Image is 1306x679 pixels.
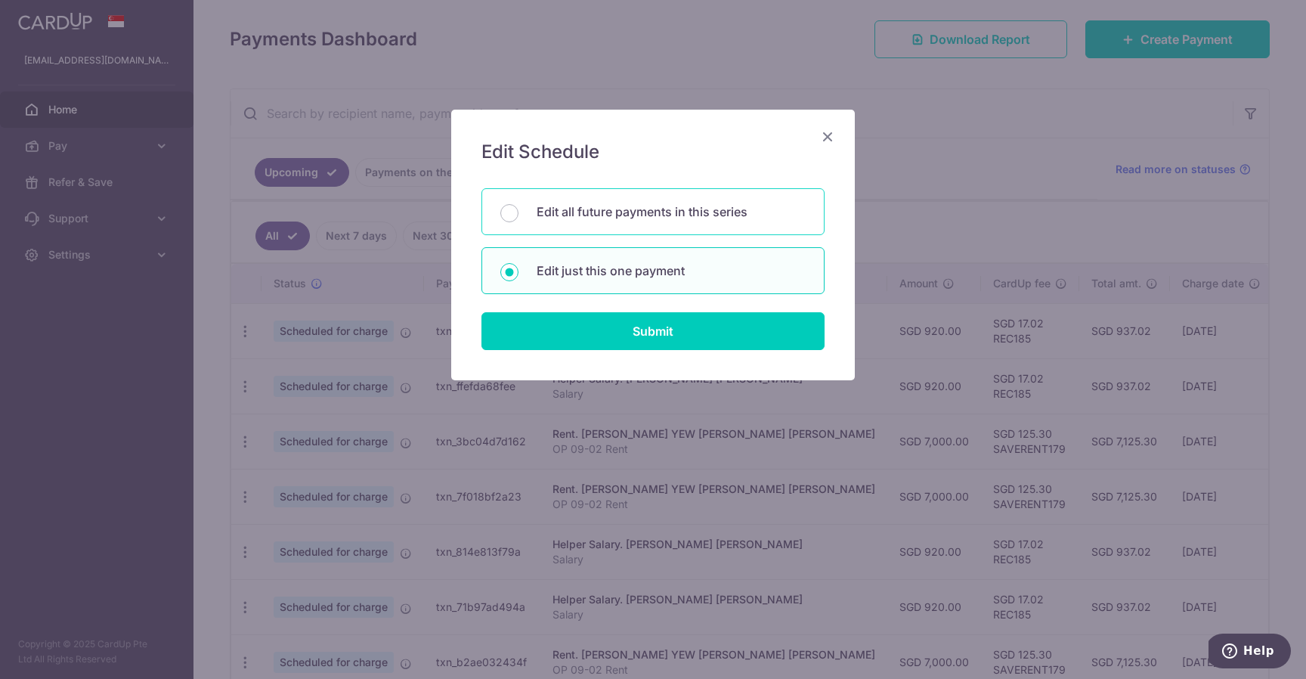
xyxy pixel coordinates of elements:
[537,262,806,280] p: Edit just this one payment
[481,312,825,350] input: Submit
[1209,634,1291,671] iframe: Opens a widget where you can find more information
[537,203,806,221] p: Edit all future payments in this series
[819,128,837,146] button: Close
[481,140,825,164] h5: Edit Schedule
